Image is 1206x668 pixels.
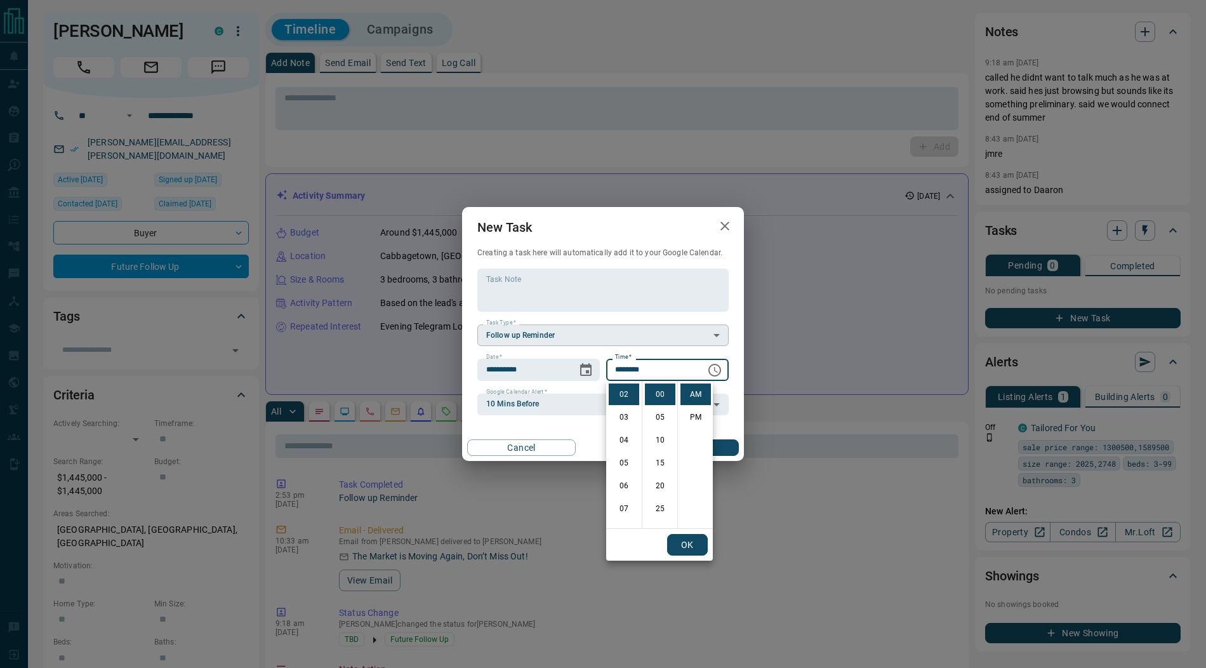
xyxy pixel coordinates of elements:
[486,388,547,396] label: Google Calendar Alert
[680,406,711,428] li: PM
[645,521,675,542] li: 30 minutes
[573,357,599,383] button: Choose date, selected date is Sep 16, 2025
[609,521,639,542] li: 8 hours
[606,381,642,528] ul: Select hours
[467,439,576,456] button: Cancel
[486,353,502,361] label: Date
[645,452,675,474] li: 15 minutes
[609,429,639,451] li: 4 hours
[609,475,639,497] li: 6 hours
[615,353,632,361] label: Time
[645,498,675,519] li: 25 minutes
[667,534,708,556] button: OK
[609,384,639,405] li: 2 hours
[462,207,547,248] h2: New Task
[477,394,729,415] div: 10 Mins Before
[609,406,639,428] li: 3 hours
[702,357,727,383] button: Choose time, selected time is 2:00 AM
[477,248,729,258] p: Creating a task here will automatically add it to your Google Calendar.
[609,452,639,474] li: 5 hours
[645,406,675,428] li: 5 minutes
[642,381,677,528] ul: Select minutes
[486,319,516,327] label: Task Type
[477,324,729,346] div: Follow up Reminder
[645,475,675,497] li: 20 minutes
[645,429,675,451] li: 10 minutes
[677,381,713,528] ul: Select meridiem
[680,384,711,405] li: AM
[645,384,675,405] li: 0 minutes
[609,498,639,519] li: 7 hours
